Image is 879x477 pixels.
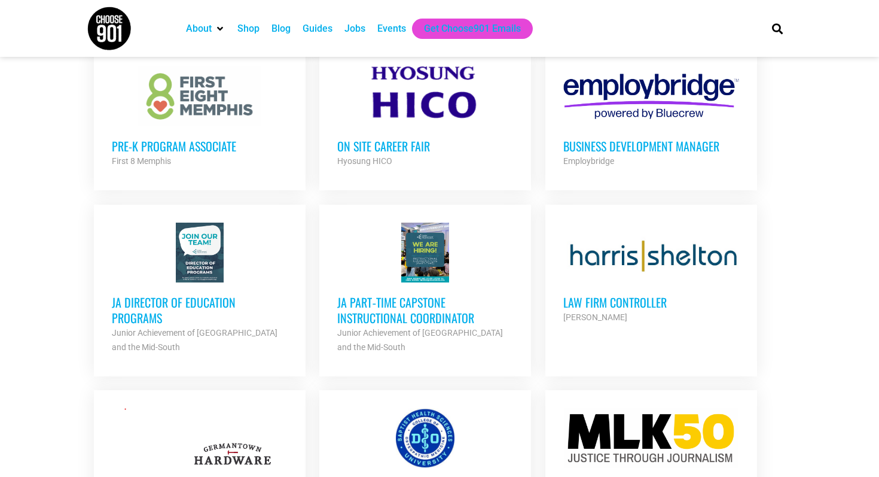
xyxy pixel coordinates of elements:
[563,138,739,154] h3: Business Development Manager
[112,156,171,166] strong: First 8 Memphis
[545,205,757,342] a: Law Firm Controller [PERSON_NAME]
[186,22,212,36] a: About
[271,22,291,36] a: Blog
[768,19,788,38] div: Search
[377,22,406,36] a: Events
[319,48,531,186] a: On Site Career Fair Hyosung HICO
[337,294,513,326] h3: JA Part‐time Capstone Instructional Coordinator
[337,328,503,352] strong: Junior Achievement of [GEOGRAPHIC_DATA] and the Mid-South
[424,22,521,36] a: Get Choose901 Emails
[180,19,231,39] div: About
[563,312,627,322] strong: [PERSON_NAME]
[337,138,513,154] h3: On Site Career Fair
[319,205,531,372] a: JA Part‐time Capstone Instructional Coordinator Junior Achievement of [GEOGRAPHIC_DATA] and the M...
[237,22,260,36] a: Shop
[563,156,614,166] strong: Employbridge
[180,19,752,39] nav: Main nav
[94,48,306,186] a: Pre-K Program Associate First 8 Memphis
[545,48,757,186] a: Business Development Manager Employbridge
[303,22,332,36] a: Guides
[344,22,365,36] a: Jobs
[337,156,392,166] strong: Hyosung HICO
[94,205,306,372] a: JA Director of Education Programs Junior Achievement of [GEOGRAPHIC_DATA] and the Mid-South
[112,138,288,154] h3: Pre-K Program Associate
[112,328,277,352] strong: Junior Achievement of [GEOGRAPHIC_DATA] and the Mid-South
[563,294,739,310] h3: Law Firm Controller
[112,294,288,326] h3: JA Director of Education Programs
